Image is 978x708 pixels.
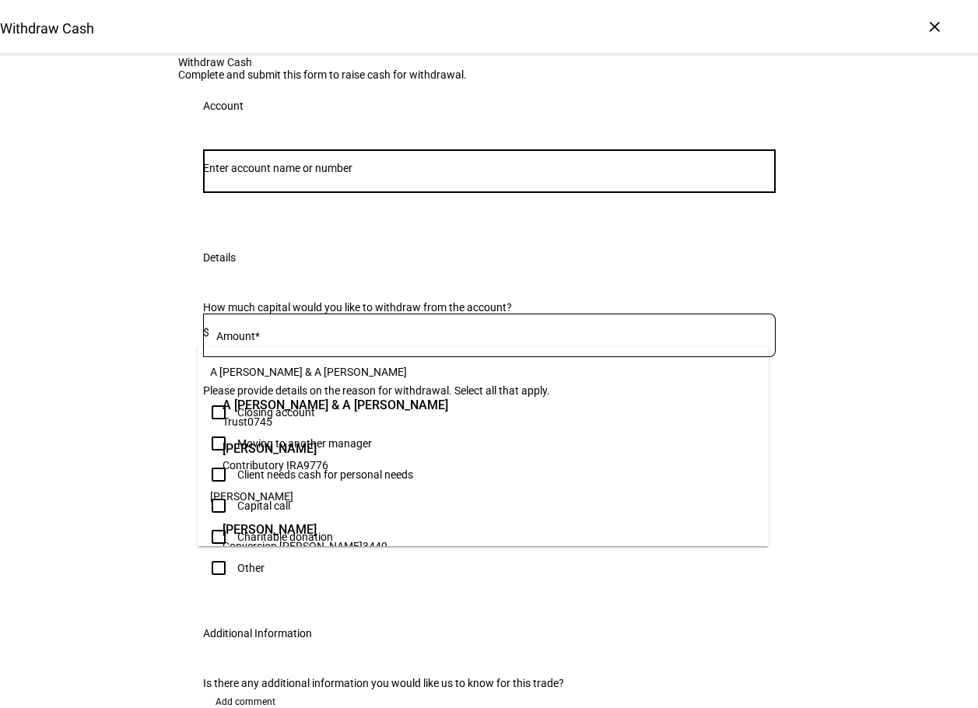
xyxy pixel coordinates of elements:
input: Number [203,162,776,174]
span: 9776 [303,459,328,471]
span: Contributory IRA [223,459,303,471]
span: A [PERSON_NAME] & A [PERSON_NAME] [223,396,448,414]
div: Is there any additional information you would like us to know for this trade? [203,677,776,689]
span: Trust [223,415,247,428]
div: Ariel Luckey [219,436,332,476]
span: Conversion [PERSON_NAME] [223,540,363,552]
div: How much capital would you like to withdraw from the account? [203,301,776,314]
div: Complete and submit this form to raise cash for withdrawal. [178,68,801,81]
span: [PERSON_NAME] [210,490,293,503]
div: Adrienne E Selke [219,517,391,557]
div: A Luckey & A Luckey [219,392,452,433]
span: A [PERSON_NAME] & A [PERSON_NAME] [210,366,407,378]
span: [PERSON_NAME] [223,520,387,538]
span: $ [203,326,209,338]
span: 0745 [247,415,272,428]
span: 3449 [363,540,387,552]
div: × [922,14,947,39]
div: Other [237,562,265,574]
div: Details [203,251,236,264]
span: [PERSON_NAME] [223,440,328,457]
mat-label: Amount* [216,330,260,342]
div: Additional Information [203,627,312,640]
div: Withdraw Cash [178,56,801,68]
div: Account [203,100,244,112]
